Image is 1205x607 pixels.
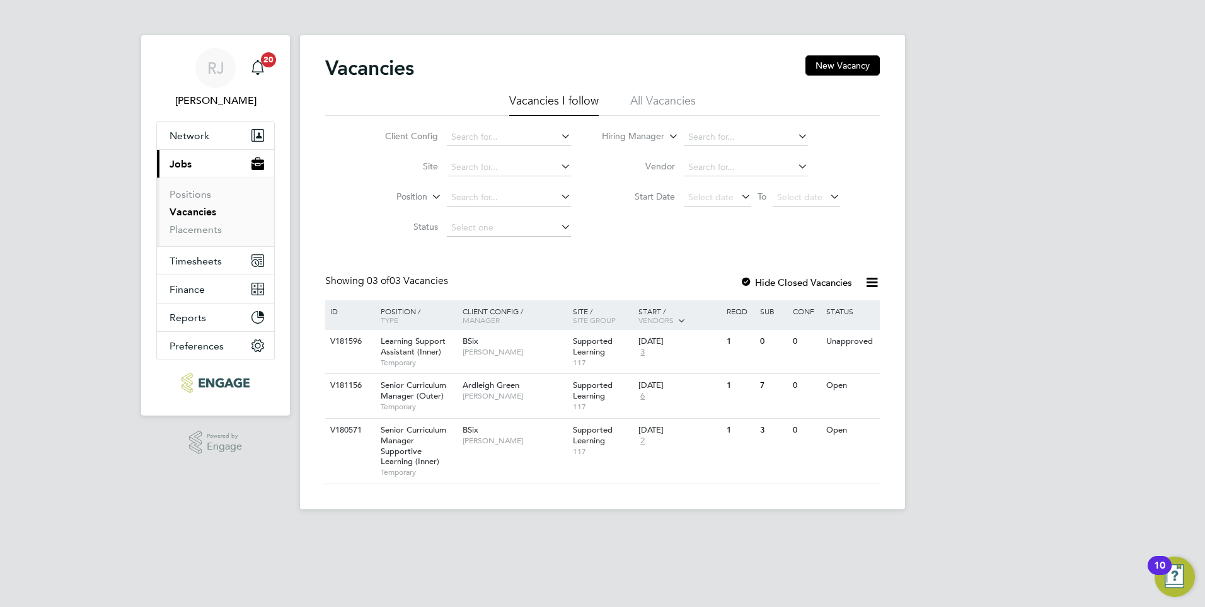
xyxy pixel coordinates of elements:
button: New Vacancy [805,55,880,76]
div: V181156 [327,374,371,397]
div: [DATE] [638,336,720,347]
div: Sub [757,300,790,322]
span: Type [381,315,398,325]
label: Hide Closed Vacancies [740,276,852,288]
a: Powered byEngage [189,431,243,455]
span: Select date [777,191,822,203]
button: Preferences [157,332,274,360]
a: Vacancies [170,206,216,218]
a: Placements [170,224,222,235]
nav: Main navigation [141,35,290,416]
span: 03 Vacancies [367,275,448,287]
div: Conf [790,300,822,322]
span: Learning Support Assistant (Inner) [381,336,446,357]
span: Temporary [381,358,456,368]
label: Client Config [366,130,438,142]
span: Engage [207,441,242,452]
button: Reports [157,303,274,331]
span: [PERSON_NAME] [463,391,567,401]
span: 117 [573,358,633,368]
span: Supported Learning [573,380,613,401]
span: [PERSON_NAME] [463,436,567,446]
span: [PERSON_NAME] [463,347,567,357]
input: Search for... [447,128,571,146]
div: [DATE] [638,380,720,391]
span: Senior Curriculum Manager Supportive Learning (Inner) [381,424,446,467]
span: Supported Learning [573,336,613,357]
span: Temporary [381,467,456,477]
span: Site Group [573,315,616,325]
div: Client Config / [459,300,570,331]
label: Hiring Manager [592,130,664,143]
div: 10 [1154,565,1165,582]
label: Status [366,221,438,232]
div: Start / [635,300,724,332]
input: Search for... [684,128,808,146]
input: Search for... [447,159,571,176]
span: Select date [688,191,734,203]
h2: Vacancies [325,55,414,81]
div: Site / [570,300,636,331]
div: 1 [724,374,756,397]
div: ID [327,300,371,322]
div: 3 [757,419,790,442]
a: 20 [245,48,270,88]
label: Site [366,161,438,172]
button: Open Resource Center, 10 new notifications [1155,557,1195,597]
span: Temporary [381,402,456,412]
div: Position / [371,300,459,331]
label: Vendor [602,161,675,172]
span: Ardleigh Green [463,380,519,390]
button: Network [157,122,274,149]
span: BSix [463,336,478,346]
div: V180571 [327,419,371,442]
div: 1 [724,330,756,353]
div: Unapproved [823,330,878,353]
button: Finance [157,275,274,303]
input: Search for... [684,159,808,176]
li: Vacancies I follow [509,93,599,116]
div: Jobs [157,178,274,246]
span: 2 [638,436,647,446]
span: Network [170,130,209,142]
span: 117 [573,446,633,457]
button: Timesheets [157,247,274,275]
span: 03 of [367,275,389,287]
span: Supported Learning [573,424,613,446]
div: Open [823,374,878,397]
div: Showing [325,275,451,288]
span: Senior Curriculum Manager (Outer) [381,380,446,401]
div: 0 [790,419,822,442]
span: Reports [170,312,206,324]
img: ncclondon-logo-retina.png [182,373,249,393]
span: Rachel Johnson [156,93,275,108]
span: Vendors [638,315,674,325]
span: 6 [638,391,647,402]
input: Search for... [447,189,571,207]
span: To [754,188,770,205]
a: Positions [170,188,211,200]
div: Open [823,419,878,442]
span: Finance [170,283,205,295]
span: Powered by [207,431,242,441]
div: V181596 [327,330,371,353]
a: RJ[PERSON_NAME] [156,48,275,108]
button: Jobs [157,150,274,178]
div: 0 [790,330,822,353]
input: Select one [447,219,571,237]
li: All Vacancies [630,93,696,116]
span: RJ [207,60,224,76]
span: BSix [463,424,478,435]
span: Manager [463,315,500,325]
div: 7 [757,374,790,397]
span: 20 [261,52,276,67]
label: Start Date [602,191,675,202]
div: Status [823,300,878,322]
div: 1 [724,419,756,442]
span: Preferences [170,340,224,352]
div: 0 [790,374,822,397]
div: 0 [757,330,790,353]
a: Go to home page [156,373,275,393]
span: 3 [638,347,647,358]
label: Position [355,191,427,203]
